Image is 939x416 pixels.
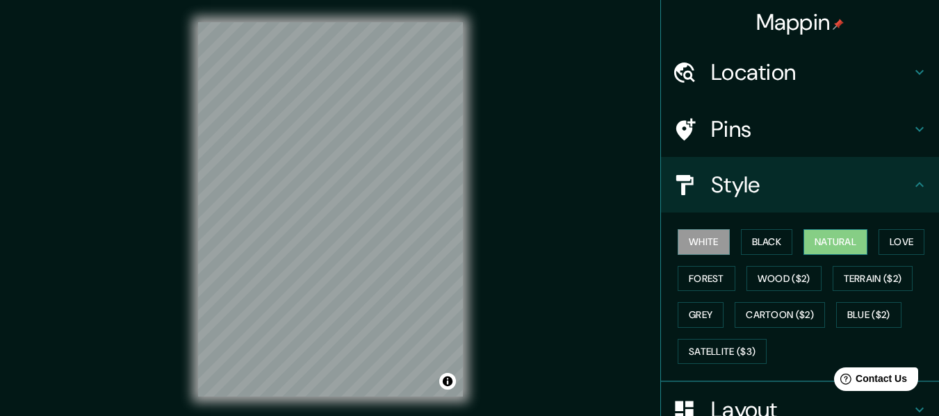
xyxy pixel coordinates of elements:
[198,22,463,397] canvas: Map
[833,266,913,292] button: Terrain ($2)
[711,115,911,143] h4: Pins
[735,302,825,328] button: Cartoon ($2)
[678,229,730,255] button: White
[711,58,911,86] h4: Location
[836,302,901,328] button: Blue ($2)
[678,302,724,328] button: Grey
[756,8,844,36] h4: Mappin
[711,171,911,199] h4: Style
[661,44,939,100] div: Location
[678,339,767,365] button: Satellite ($3)
[803,229,867,255] button: Natural
[661,101,939,157] div: Pins
[815,362,924,401] iframe: Help widget launcher
[661,157,939,213] div: Style
[833,19,844,30] img: pin-icon.png
[746,266,822,292] button: Wood ($2)
[879,229,924,255] button: Love
[741,229,793,255] button: Black
[678,266,735,292] button: Forest
[439,373,456,390] button: Toggle attribution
